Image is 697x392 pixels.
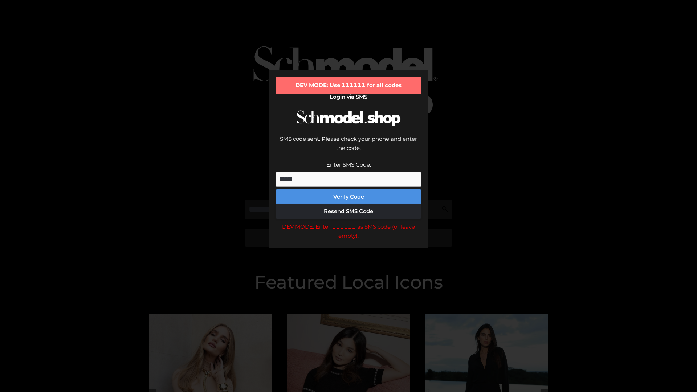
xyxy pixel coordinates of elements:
button: Verify Code [276,189,421,204]
img: Schmodel Logo [294,104,403,132]
div: DEV MODE: Use 111111 for all codes [276,77,421,94]
div: DEV MODE: Enter 111111 as SMS code (or leave empty). [276,222,421,241]
div: SMS code sent. Please check your phone and enter the code. [276,134,421,160]
button: Resend SMS Code [276,204,421,219]
h2: Login via SMS [276,94,421,100]
label: Enter SMS Code: [326,161,371,168]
